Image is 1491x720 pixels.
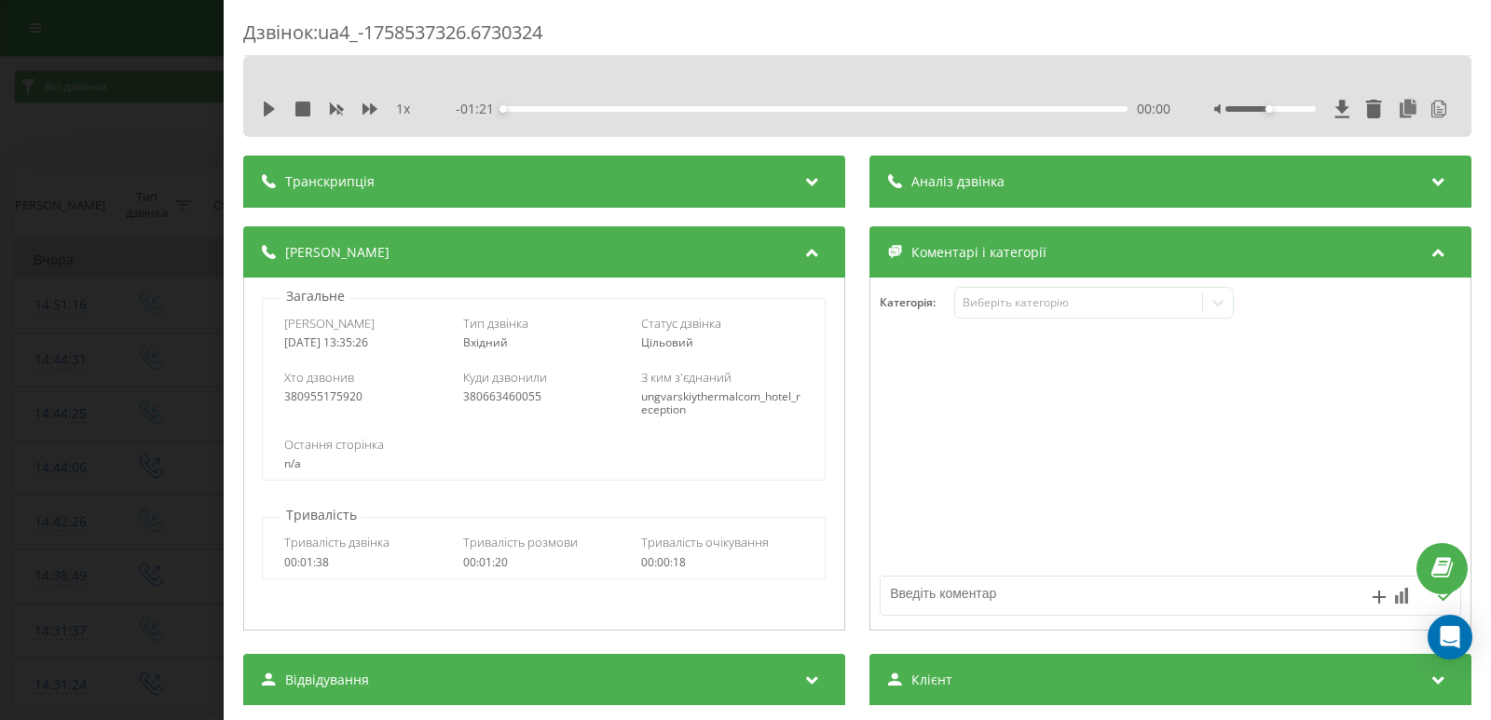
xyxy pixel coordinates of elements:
div: 380955175920 [284,390,447,403]
span: Статус дзвінка [641,315,721,332]
span: - 01:21 [456,100,503,118]
span: Тип дзвінка [463,315,528,332]
span: Хто дзвонив [284,369,354,386]
div: 380663460055 [463,390,626,403]
span: Клієнт [911,671,952,689]
div: 00:00:18 [641,556,804,569]
span: Цільовий [641,334,693,350]
p: Тривалість [281,506,362,524]
span: Куди дзвонили [463,369,547,386]
div: Дзвінок : ua4_-1758537326.6730324 [243,20,1471,56]
span: Аналіз дзвінка [911,172,1005,191]
div: [DATE] 13:35:26 [284,336,447,349]
span: [PERSON_NAME] [284,315,375,332]
h4: Категорія : [880,296,954,309]
span: Остання сторінка [284,436,384,453]
div: 00:01:20 [463,556,626,569]
div: Accessibility label [1265,105,1273,113]
span: Тривалість розмови [463,534,578,550]
div: Accessibility label [499,105,507,113]
span: [PERSON_NAME] [285,243,390,262]
span: Тривалість дзвінка [284,534,390,550]
span: Тривалість очікування [641,534,769,550]
span: 00:00 [1137,100,1170,118]
div: Open Intercom Messenger [1428,615,1472,659]
div: 00:01:38 [284,556,447,569]
p: Загальне [281,287,349,306]
span: Відвідування [285,671,369,689]
span: З ким з'єднаний [641,369,732,386]
div: Виберіть категорію [963,295,1196,310]
div: n/a [284,457,803,470]
span: Коментарі і категорії [911,243,1046,262]
div: ungvarskiythermalcom_hotel_reception [641,390,804,417]
span: Транскрипція [285,172,375,191]
span: 1 x [396,100,410,118]
span: Вхідний [463,334,508,350]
